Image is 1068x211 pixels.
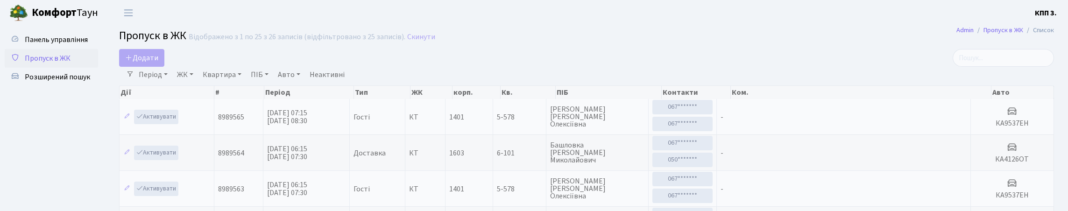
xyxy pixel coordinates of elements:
[1035,7,1057,19] a: КПП 3.
[409,113,442,121] span: КТ
[942,21,1068,40] nav: breadcrumb
[214,86,264,99] th: #
[449,184,464,194] span: 1401
[721,148,723,158] span: -
[1023,25,1054,35] li: Список
[5,49,98,68] a: Пропуск в ЖК
[32,5,98,21] span: Таун
[218,184,244,194] span: 8989563
[550,105,645,128] span: [PERSON_NAME] [PERSON_NAME] Олексіївна
[134,110,178,124] a: Активувати
[135,67,171,83] a: Період
[267,180,307,198] span: [DATE] 06:15 [DATE] 07:30
[218,148,244,158] span: 8989564
[721,184,723,194] span: -
[409,185,442,193] span: КТ
[5,30,98,49] a: Панель управління
[189,33,405,42] div: Відображено з 1 по 25 з 26 записів (відфільтровано з 25 записів).
[556,86,661,99] th: ПІБ
[32,5,77,20] b: Комфорт
[134,146,178,160] a: Активувати
[354,185,370,193] span: Гості
[550,141,645,164] span: Башловка [PERSON_NAME] Миколайович
[274,67,304,83] a: Авто
[983,25,1023,35] a: Пропуск в ЖК
[975,155,1050,164] h5: КА4126ОТ
[354,86,411,99] th: Тип
[354,149,386,157] span: Доставка
[173,67,197,83] a: ЖК
[410,86,452,99] th: ЖК
[991,86,1054,99] th: Авто
[409,149,442,157] span: КТ
[975,191,1050,200] h5: КА9537ЕН
[975,119,1050,128] h5: КА9537ЕН
[125,53,158,63] span: Додати
[449,112,464,122] span: 1401
[134,182,178,196] a: Активувати
[120,86,214,99] th: Дії
[306,67,348,83] a: Неактивні
[953,49,1054,67] input: Пошук...
[453,86,501,99] th: корп.
[662,86,731,99] th: Контакти
[721,112,723,122] span: -
[247,67,272,83] a: ПІБ
[1035,8,1057,18] b: КПП 3.
[25,35,88,45] span: Панель управління
[264,86,354,99] th: Період
[5,68,98,86] a: Розширений пошук
[25,53,71,63] span: Пропуск в ЖК
[25,72,90,82] span: Розширений пошук
[497,149,542,157] span: 6-101
[550,177,645,200] span: [PERSON_NAME] [PERSON_NAME] Олексіївна
[449,148,464,158] span: 1603
[354,113,370,121] span: Гості
[267,108,307,126] span: [DATE] 07:15 [DATE] 08:30
[731,86,991,99] th: Ком.
[407,33,435,42] a: Скинути
[497,185,542,193] span: 5-578
[199,67,245,83] a: Квартира
[9,4,28,22] img: logo.png
[218,112,244,122] span: 8989565
[119,49,164,67] a: Додати
[119,28,186,44] span: Пропуск в ЖК
[117,5,140,21] button: Переключити навігацію
[267,144,307,162] span: [DATE] 06:15 [DATE] 07:30
[497,113,542,121] span: 5-578
[501,86,556,99] th: Кв.
[956,25,974,35] a: Admin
